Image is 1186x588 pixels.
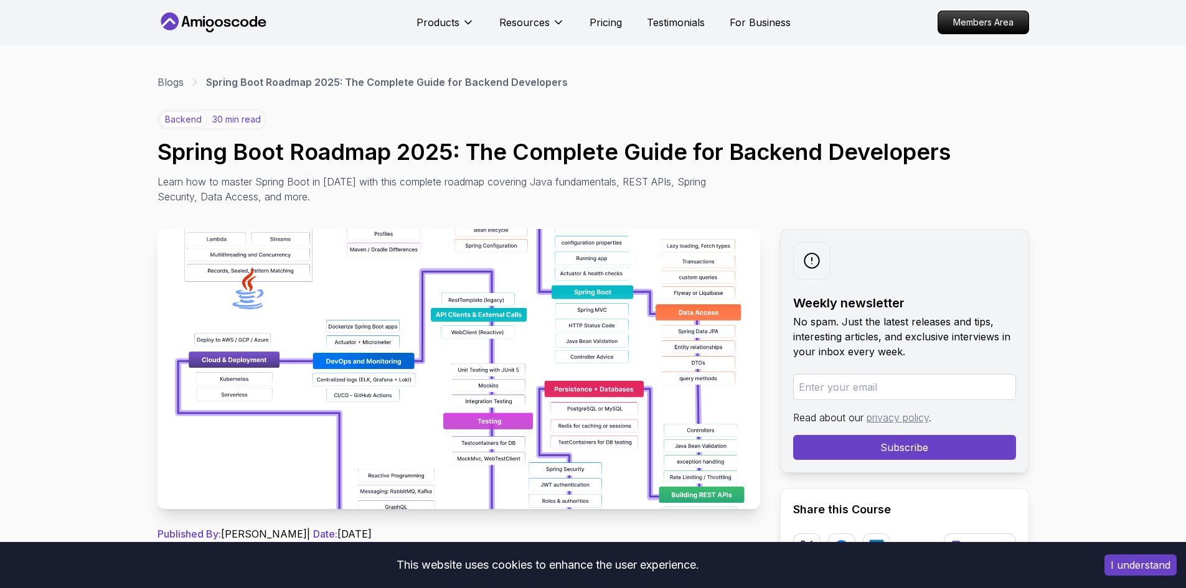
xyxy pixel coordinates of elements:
[158,526,760,541] p: [PERSON_NAME] | [DATE]
[938,11,1029,34] a: Members Area
[158,229,760,509] img: Spring Boot Roadmap 2025: The Complete Guide for Backend Developers thumbnail
[417,15,474,40] button: Products
[158,75,184,90] a: Blogs
[793,435,1016,460] button: Subscribe
[867,411,929,424] a: privacy policy
[969,541,1008,553] p: Copy link
[793,314,1016,359] p: No spam. Just the latest releases and tips, interesting articles, and exclusive interviews in you...
[212,113,261,126] p: 30 min read
[1104,554,1177,576] button: Accept cookies
[944,533,1016,561] button: Copy link
[793,410,1016,425] p: Read about our .
[793,374,1016,400] input: Enter your email
[911,539,922,554] p: or
[590,15,622,30] a: Pricing
[158,139,1029,164] h1: Spring Boot Roadmap 2025: The Complete Guide for Backend Developers
[793,294,1016,312] h2: Weekly newsletter
[499,15,550,30] p: Resources
[730,15,791,30] a: For Business
[158,528,221,540] span: Published By:
[793,501,1016,518] h2: Share this Course
[647,15,705,30] a: Testimonials
[206,75,568,90] p: Spring Boot Roadmap 2025: The Complete Guide for Backend Developers
[499,15,565,40] button: Resources
[158,174,715,204] p: Learn how to master Spring Boot in [DATE] with this complete roadmap covering Java fundamentals, ...
[9,551,1086,579] div: This website uses cookies to enhance the user experience.
[159,111,207,128] p: backend
[313,528,337,540] span: Date:
[417,15,459,30] p: Products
